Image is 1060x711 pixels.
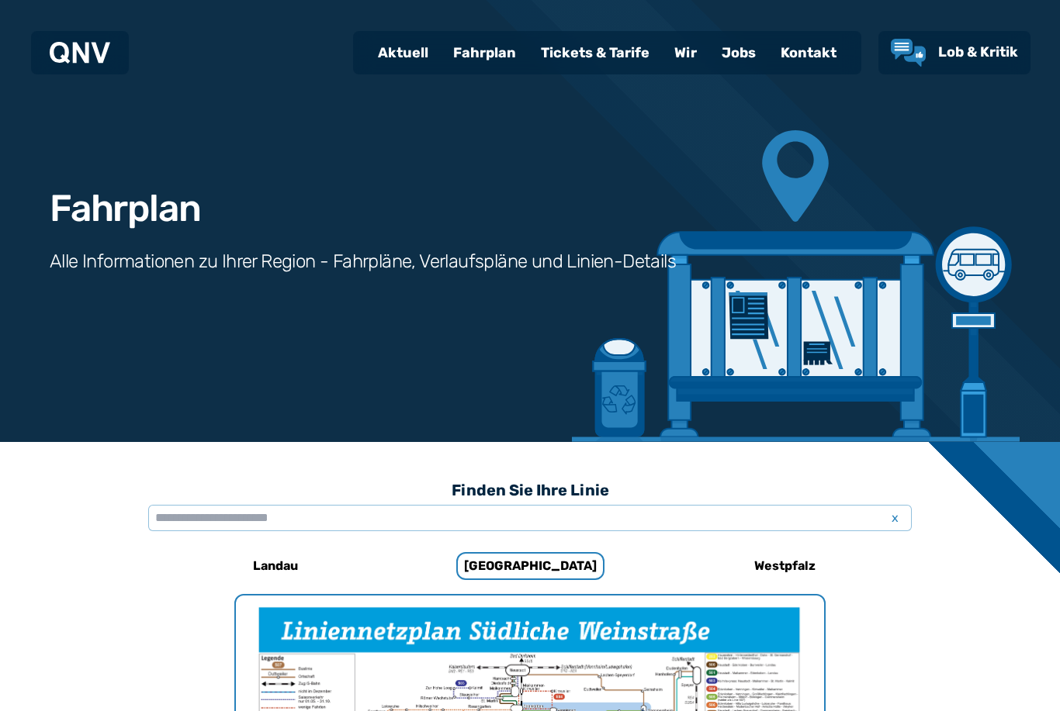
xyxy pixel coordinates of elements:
img: QNV Logo [50,42,110,64]
a: Wir [662,33,709,73]
span: x [884,509,906,527]
h3: Alle Informationen zu Ihrer Region - Fahrpläne, Verlaufspläne und Linien-Details [50,249,676,274]
h1: Fahrplan [50,190,200,227]
a: Aktuell [365,33,441,73]
a: [GEOGRAPHIC_DATA] [427,547,633,585]
a: Tickets & Tarife [528,33,662,73]
span: Lob & Kritik [938,43,1018,60]
h6: Landau [247,554,304,578]
h6: [GEOGRAPHIC_DATA] [456,552,604,580]
a: Jobs [709,33,768,73]
h3: Finden Sie Ihre Linie [148,473,912,507]
a: Landau [172,547,379,585]
a: Kontakt [768,33,849,73]
a: Fahrplan [441,33,528,73]
a: Lob & Kritik [891,39,1018,67]
h6: Westpfalz [748,554,822,578]
a: QNV Logo [50,37,110,68]
a: Westpfalz [681,547,888,585]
